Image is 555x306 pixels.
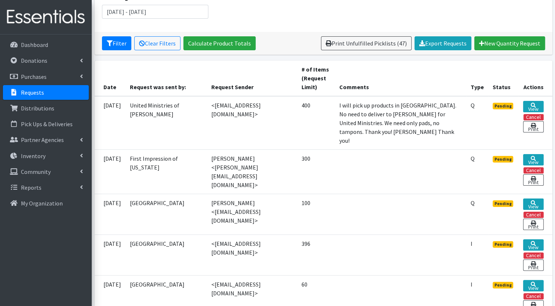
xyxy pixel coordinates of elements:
abbr: Quantity [471,102,475,109]
input: January 1, 2011 - December 31, 2011 [102,5,209,19]
th: Request was sent by: [125,61,207,96]
button: Cancel [523,293,544,299]
a: Reports [3,180,89,195]
span: Pending [493,241,514,248]
p: Dashboard [21,41,48,48]
a: Print [523,174,543,186]
a: Community [3,164,89,179]
td: 396 [297,234,335,275]
a: Clear Filters [134,36,180,50]
a: View [523,239,543,251]
abbr: Individual [471,240,472,247]
td: United Ministries of [PERSON_NAME] [125,96,207,150]
p: Partner Agencies [21,136,64,143]
a: Export Requests [415,36,471,50]
a: Donations [3,53,89,68]
td: <[EMAIL_ADDRESS][DOMAIN_NAME]> [207,234,297,275]
abbr: Individual [471,281,472,288]
a: Print [523,219,543,230]
th: Status [488,61,519,96]
a: Distributions [3,101,89,116]
span: Pending [493,103,514,109]
td: [PERSON_NAME] <[PERSON_NAME][EMAIL_ADDRESS][DOMAIN_NAME]> [207,149,297,194]
a: View [523,154,543,165]
th: Actions [519,61,552,96]
th: Type [466,61,488,96]
a: View [523,198,543,210]
a: Calculate Product Totals [183,36,256,50]
a: My Organization [3,196,89,211]
a: New Quantity Request [474,36,545,50]
a: Partner Agencies [3,132,89,147]
a: Print [523,259,543,271]
abbr: Quantity [471,199,475,207]
p: Purchases [21,73,47,80]
p: Inventory [21,152,45,160]
p: My Organization [21,200,63,207]
td: 300 [297,149,335,194]
button: Cancel [523,252,544,259]
button: Cancel [523,212,544,218]
span: Pending [493,282,514,288]
p: Donations [21,57,47,64]
p: Pick Ups & Deliveries [21,120,73,128]
td: [GEOGRAPHIC_DATA] [125,194,207,234]
td: 400 [297,96,335,150]
button: Cancel [523,167,544,174]
abbr: Quantity [471,155,475,162]
button: Filter [102,36,131,50]
img: HumanEssentials [3,5,89,29]
a: Print Unfulfilled Picklists (47) [321,36,412,50]
td: [DATE] [95,149,125,194]
td: <[EMAIL_ADDRESS][DOMAIN_NAME]> [207,96,297,150]
th: Date [95,61,125,96]
p: Requests [21,89,44,96]
th: # of Items (Request Limit) [297,61,335,96]
a: View [523,280,543,291]
a: Inventory [3,149,89,163]
td: [GEOGRAPHIC_DATA] [125,234,207,275]
p: Distributions [21,105,54,112]
p: Reports [21,184,41,191]
th: Comments [335,61,466,96]
a: Requests [3,85,89,100]
td: 100 [297,194,335,234]
td: First Impression of [US_STATE] [125,149,207,194]
span: Pending [493,200,514,207]
td: [DATE] [95,234,125,275]
p: Community [21,168,51,175]
span: Pending [493,156,514,163]
th: Request Sender [207,61,297,96]
button: Cancel [523,114,544,120]
td: [PERSON_NAME] <[EMAIL_ADDRESS][DOMAIN_NAME]> [207,194,297,234]
td: I will pick up products in [GEOGRAPHIC_DATA]. No need to deliver to [PERSON_NAME] for United Mini... [335,96,466,150]
td: [DATE] [95,96,125,150]
a: Pick Ups & Deliveries [3,117,89,131]
a: Dashboard [3,37,89,52]
a: Print [523,121,543,132]
a: View [523,101,543,112]
a: Purchases [3,69,89,84]
td: [DATE] [95,194,125,234]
